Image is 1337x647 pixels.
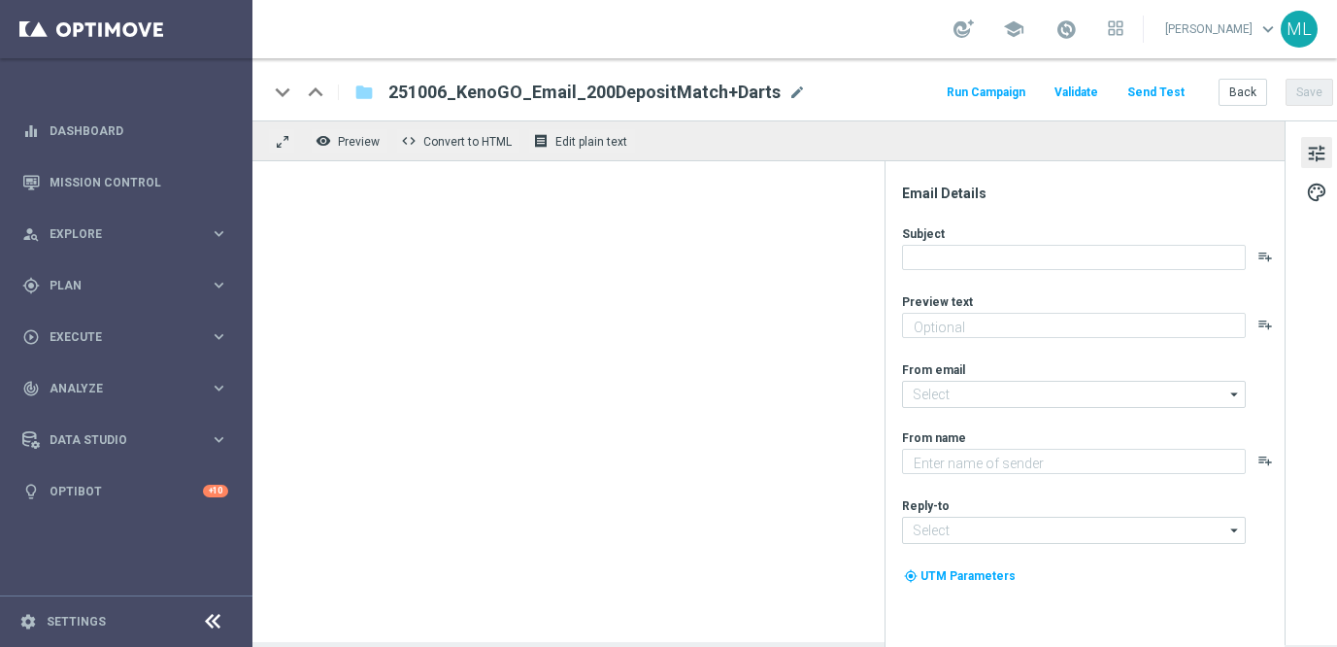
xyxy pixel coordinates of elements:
[902,498,950,514] label: Reply-to
[555,135,627,149] span: Edit plain text
[210,276,228,294] i: keyboard_arrow_right
[22,328,40,346] i: play_circle_outline
[1163,15,1281,44] a: [PERSON_NAME]keyboard_arrow_down
[902,565,1018,587] button: my_location UTM Parameters
[22,483,40,500] i: lightbulb
[388,81,781,104] span: 251006_KenoGO_Email_200DepositMatch+Darts
[21,226,229,242] button: person_search Explore keyboard_arrow_right
[1306,141,1327,166] span: tune
[50,105,228,156] a: Dashboard
[1301,137,1332,168] button: tune
[50,434,210,446] span: Data Studio
[396,128,520,153] button: code Convert to HTML
[1306,180,1327,205] span: palette
[902,226,945,242] label: Subject
[1003,18,1024,40] span: school
[21,175,229,190] button: Mission Control
[22,465,228,517] div: Optibot
[203,485,228,497] div: +10
[22,225,40,243] i: person_search
[902,294,973,310] label: Preview text
[1301,176,1332,207] button: palette
[21,381,229,396] button: track_changes Analyze keyboard_arrow_right
[902,381,1246,408] input: Select
[902,517,1246,544] input: Select
[1257,453,1273,468] button: playlist_add
[904,569,918,583] i: my_location
[22,431,210,449] div: Data Studio
[21,484,229,499] button: lightbulb Optibot +10
[22,277,210,294] div: Plan
[50,465,203,517] a: Optibot
[311,128,388,153] button: remove_red_eye Preview
[21,278,229,293] button: gps_fixed Plan keyboard_arrow_right
[50,156,228,208] a: Mission Control
[50,383,210,394] span: Analyze
[423,135,512,149] span: Convert to HTML
[533,133,549,149] i: receipt
[1225,518,1245,543] i: arrow_drop_down
[22,225,210,243] div: Explore
[1286,79,1333,106] button: Save
[920,569,1016,583] span: UTM Parameters
[1225,382,1245,407] i: arrow_drop_down
[1257,18,1279,40] span: keyboard_arrow_down
[210,327,228,346] i: keyboard_arrow_right
[210,430,228,449] i: keyboard_arrow_right
[50,280,210,291] span: Plan
[210,224,228,243] i: keyboard_arrow_right
[902,185,1283,202] div: Email Details
[50,331,210,343] span: Execute
[22,328,210,346] div: Execute
[22,380,210,397] div: Analyze
[47,616,106,628] a: Settings
[22,277,40,294] i: gps_fixed
[21,432,229,448] button: Data Studio keyboard_arrow_right
[50,228,210,240] span: Explore
[22,105,228,156] div: Dashboard
[788,84,806,101] span: mode_edit
[401,133,417,149] span: code
[902,362,965,378] label: From email
[1257,249,1273,264] button: playlist_add
[19,613,37,630] i: settings
[1281,11,1318,48] div: ML
[352,77,376,108] button: folder
[944,80,1028,106] button: Run Campaign
[528,128,636,153] button: receipt Edit plain text
[1124,80,1187,106] button: Send Test
[316,133,331,149] i: remove_red_eye
[210,379,228,397] i: keyboard_arrow_right
[22,156,228,208] div: Mission Control
[1257,317,1273,332] button: playlist_add
[354,81,374,104] i: folder
[21,329,229,345] button: play_circle_outline Execute keyboard_arrow_right
[21,123,229,139] button: equalizer Dashboard
[22,380,40,397] i: track_changes
[1052,80,1101,106] button: Validate
[902,430,966,446] label: From name
[1054,85,1098,99] span: Validate
[22,122,40,140] i: equalizer
[338,135,380,149] span: Preview
[1219,79,1267,106] button: Back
